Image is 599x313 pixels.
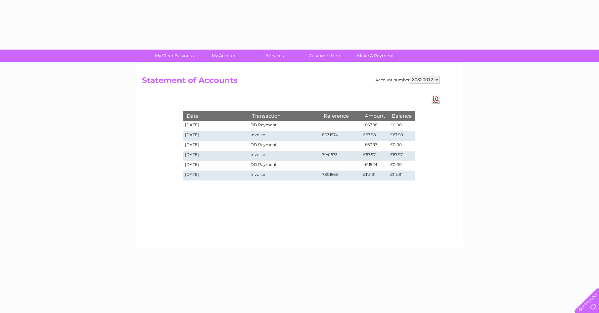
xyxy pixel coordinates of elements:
td: 7941673 [320,151,361,161]
a: Services [248,50,302,62]
th: Reference [320,111,361,121]
td: [DATE] [183,121,249,131]
a: Make A Payment [348,50,403,62]
a: Download Pdf [432,95,440,104]
td: 7801665 [320,171,361,180]
th: Amount [361,111,389,121]
th: Balance [389,111,415,121]
td: £115.91 [361,171,389,180]
td: £115.91 [389,171,415,180]
td: DD Payment [249,141,320,151]
td: £0.00 [389,161,415,171]
a: My Account [197,50,252,62]
td: [DATE] [183,161,249,171]
td: £67.97 [361,151,389,161]
td: Invoice [249,131,320,141]
td: DD Payment [249,161,320,171]
div: Account number [375,76,440,84]
td: £67.97 [389,151,415,161]
td: -£115.91 [361,161,389,171]
td: 8031974 [320,131,361,141]
a: My Clear Business [147,50,202,62]
td: [DATE] [183,171,249,180]
td: -£67.98 [361,121,389,131]
td: Invoice [249,171,320,180]
td: [DATE] [183,151,249,161]
td: £67.98 [389,131,415,141]
td: [DATE] [183,141,249,151]
td: -£67.97 [361,141,389,151]
th: Transaction [249,111,320,121]
td: £67.98 [361,131,389,141]
td: £0.00 [389,141,415,151]
td: Invoice [249,151,320,161]
a: Customer Help [298,50,352,62]
td: [DATE] [183,131,249,141]
th: Date [183,111,249,121]
h2: Statement of Accounts [142,76,440,88]
td: DD Payment [249,121,320,131]
td: £0.00 [389,121,415,131]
